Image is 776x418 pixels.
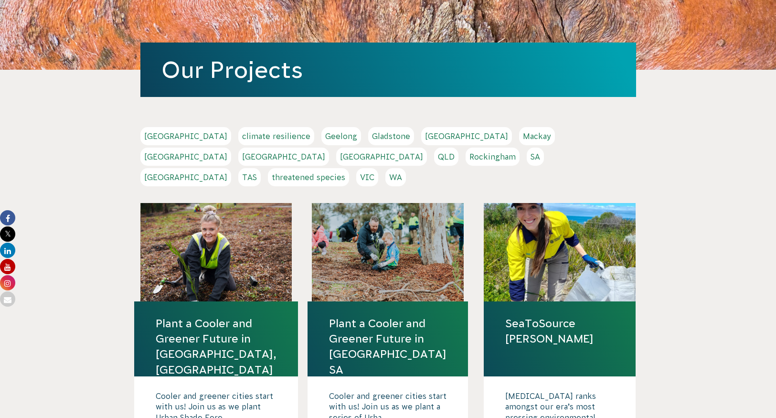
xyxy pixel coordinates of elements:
a: [GEOGRAPHIC_DATA] [336,148,427,166]
a: Rockingham [466,148,520,166]
a: Plant a Cooler and Greener Future in [GEOGRAPHIC_DATA] SA [329,316,446,377]
a: [GEOGRAPHIC_DATA] [421,127,512,145]
a: WA [385,168,406,186]
a: QLD [434,148,458,166]
a: Our Projects [161,57,303,83]
a: [GEOGRAPHIC_DATA] [238,148,329,166]
a: Gladstone [368,127,414,145]
a: Geelong [321,127,361,145]
a: threatened species [268,168,349,186]
a: TAS [238,168,261,186]
a: VIC [356,168,378,186]
a: Plant a Cooler and Greener Future in [GEOGRAPHIC_DATA], [GEOGRAPHIC_DATA] [156,316,276,377]
a: [GEOGRAPHIC_DATA] [140,148,231,166]
a: Mackay [519,127,555,145]
a: [GEOGRAPHIC_DATA] [140,127,231,145]
a: [GEOGRAPHIC_DATA] [140,168,231,186]
a: climate resilience [238,127,314,145]
a: SA [527,148,544,166]
a: SeaToSource [PERSON_NAME] [505,316,614,346]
